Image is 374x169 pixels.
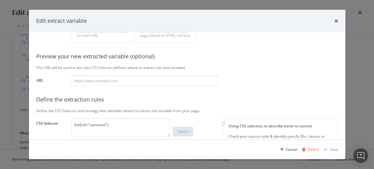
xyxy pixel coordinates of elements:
[353,148,368,163] div: Open Intercom Messenger
[286,147,297,152] div: Cancel
[308,147,319,152] div: Delete
[36,108,338,113] div: Define the CSS Selector and strategy that identifies where to extract the variable from your page.
[330,147,338,152] div: Save
[36,121,67,143] label: CSS Selector
[173,127,193,136] button: Test it
[278,145,297,154] button: Cancel
[36,78,67,84] label: URL
[29,10,345,159] div: modal
[229,123,333,129] div: Using CSS selectors to describe items to control
[322,145,338,154] button: Save
[77,29,127,38] div: Identify the values individually for each URL
[36,96,338,104] div: Define the extraction rules
[36,17,87,25] div: Edit extract variable
[178,129,188,134] div: Test it
[36,65,338,70] div: This URL will be used to test the CSS Selector (defines where to extract the new variable).
[36,53,338,60] div: Preview your new extracted variable (optional)
[140,29,190,38] div: Retrieve the value from your page based on HTML extracts
[334,17,338,25] div: times
[72,118,170,137] textarea: link[rel="canonical"]
[72,75,218,86] input: https://www.example.com
[229,134,333,155] div: Check your source code & identify specific IDs, classes or attributes defining the page item you ...
[300,145,319,154] button: Delete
